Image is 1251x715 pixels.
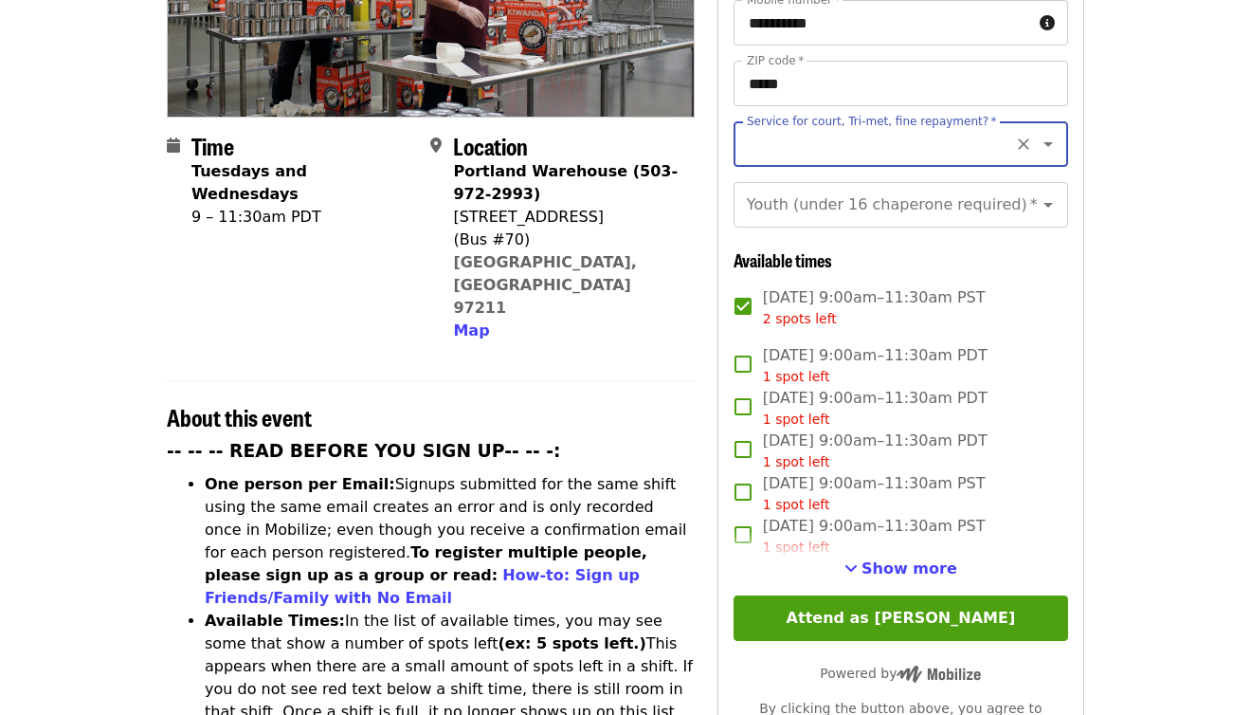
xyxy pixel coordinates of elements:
[205,473,695,610] li: Signups submitted for the same shift using the same email creates an error and is only recorded o...
[453,206,679,229] div: [STREET_ADDRESS]
[763,454,830,469] span: 1 spot left
[430,137,442,155] i: map-marker-alt icon
[820,666,981,681] span: Powered by
[763,540,830,555] span: 1 spot left
[747,116,997,127] label: Service for court, Tri-met, fine repayment?
[191,129,234,162] span: Time
[205,543,647,584] strong: To register multiple people, please sign up as a group or read:
[763,412,830,427] span: 1 spot left
[498,634,645,652] strong: (ex: 5 spots left.)
[191,206,415,229] div: 9 – 11:30am PDT
[1035,131,1061,157] button: Open
[205,475,395,493] strong: One person per Email:
[763,344,988,387] span: [DATE] 9:00am–11:30am PDT
[1040,14,1055,32] i: circle-info icon
[734,247,832,272] span: Available times
[897,666,981,683] img: Powered by Mobilize
[763,286,986,329] span: [DATE] 9:00am–11:30am PST
[763,387,988,430] span: [DATE] 9:00am–11:30am PDT
[167,137,180,155] i: calendar icon
[861,559,957,577] span: Show more
[1035,192,1061,218] button: Open
[191,162,307,203] strong: Tuesdays and Wednesdays
[844,558,957,580] button: See more timeslots
[763,497,830,512] span: 1 spot left
[453,229,679,251] div: (Bus #70)
[734,61,1068,106] input: ZIP code
[453,253,637,317] a: [GEOGRAPHIC_DATA], [GEOGRAPHIC_DATA] 97211
[205,566,640,607] a: How-to: Sign up Friends/Family with No Email
[763,369,830,384] span: 1 spot left
[167,400,312,433] span: About this event
[1010,131,1037,157] button: Clear
[747,55,804,66] label: ZIP code
[205,612,345,630] strong: Available Times:
[453,162,678,203] strong: Portland Warehouse (503-972-2993)
[453,320,489,342] button: Map
[453,321,489,339] span: Map
[734,596,1068,641] button: Attend as [PERSON_NAME]
[763,515,986,558] span: [DATE] 9:00am–11:30am PST
[763,472,986,515] span: [DATE] 9:00am–11:30am PST
[453,129,528,162] span: Location
[763,311,837,326] span: 2 spots left
[167,441,561,461] strong: -- -- -- READ BEFORE YOU SIGN UP-- -- -:
[763,430,988,472] span: [DATE] 9:00am–11:30am PDT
